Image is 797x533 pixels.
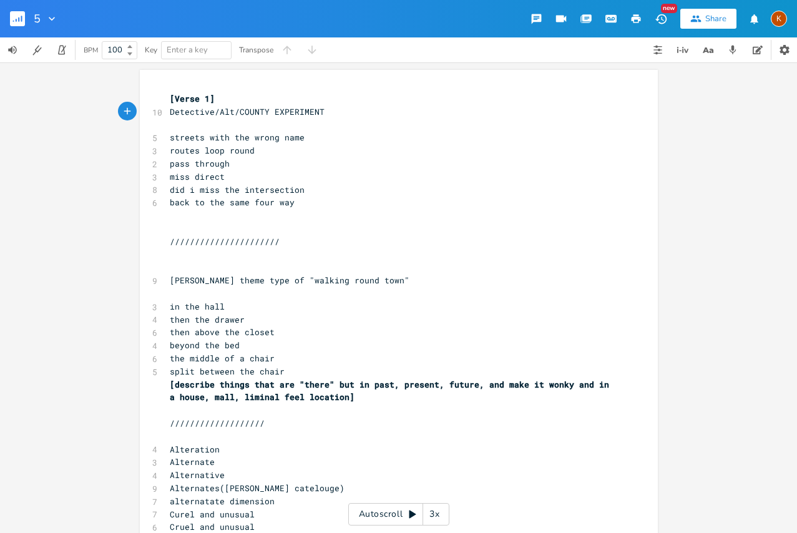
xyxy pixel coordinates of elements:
div: New [661,4,677,13]
span: /////////////////// [170,418,265,429]
div: Key [145,46,157,54]
span: did i miss the intersection [170,184,305,195]
span: then above the closet [170,326,275,338]
span: back to the same four way [170,197,295,208]
span: miss direct [170,171,225,182]
div: Transpose [239,46,273,54]
span: Alternates([PERSON_NAME] catelouge) [170,482,345,494]
button: New [648,7,673,30]
span: ////////////////////// [170,236,280,247]
div: Share [705,13,726,24]
button: Share [680,9,736,29]
span: Cruel and unusual [170,521,255,532]
span: then the drawer [170,314,245,325]
span: Alteration [170,444,220,455]
span: the middle of a chair [170,353,275,364]
div: 3x [423,503,446,526]
span: Alternate [170,456,215,467]
span: streets with the wrong name [170,132,305,143]
span: in the hall [170,301,225,312]
span: split between the chair [170,366,285,377]
span: [PERSON_NAME] theme type of "walking round town" [170,275,409,286]
span: 5 [34,13,41,24]
span: Alternative [170,469,225,481]
span: pass through [170,158,230,169]
span: beyond the bed [170,340,240,351]
div: Kat [771,11,787,27]
span: Detective/Alt/COUNTY EXPERIMENT [170,106,325,117]
div: Autoscroll [348,503,449,526]
span: Curel and unusual [170,509,255,520]
span: alternatate dimension [170,496,275,507]
div: BPM [84,47,98,54]
span: routes loop round [170,145,255,156]
button: K [771,4,787,33]
span: [Verse 1] [170,93,215,104]
span: Enter a key [167,44,208,56]
span: [describe things that are "there" but in past, present, future, and make it wonky and in a house,... [170,379,614,403]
